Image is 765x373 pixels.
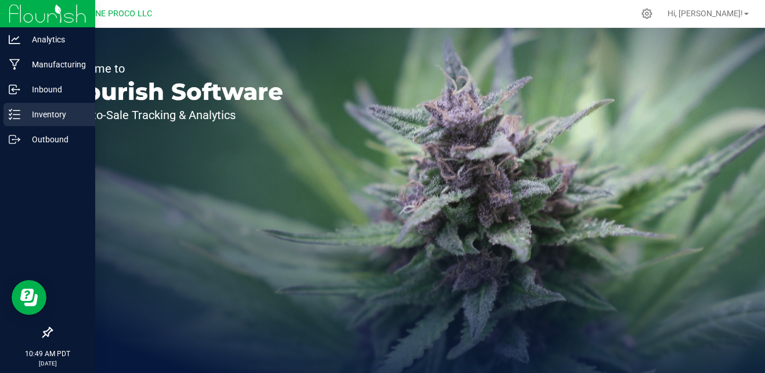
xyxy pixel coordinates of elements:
p: Welcome to [63,63,283,74]
p: 10:49 AM PDT [5,349,90,359]
p: Outbound [20,132,90,146]
div: Manage settings [640,8,654,19]
inline-svg: Manufacturing [9,59,20,70]
inline-svg: Inbound [9,84,20,95]
inline-svg: Inventory [9,109,20,120]
p: Inbound [20,83,90,96]
p: Seed-to-Sale Tracking & Analytics [63,109,283,121]
iframe: Resource center [12,280,46,315]
span: Hi, [PERSON_NAME]! [667,9,743,18]
p: Manufacturing [20,58,90,71]
p: Inventory [20,107,90,121]
inline-svg: Outbound [9,134,20,145]
span: DUNE PROCO LLC [85,9,152,19]
inline-svg: Analytics [9,34,20,45]
p: Flourish Software [63,80,283,103]
p: Analytics [20,33,90,46]
p: [DATE] [5,359,90,368]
